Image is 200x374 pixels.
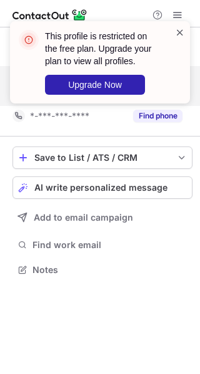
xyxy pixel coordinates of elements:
span: AI write personalized message [34,183,167,193]
header: This profile is restricted on the free plan. Upgrade your plan to view all profiles. [45,30,160,67]
button: AI write personalized message [12,176,192,199]
span: Add to email campaign [34,213,133,223]
button: Find work email [12,236,192,254]
span: Find work email [32,239,187,251]
button: Add to email campaign [12,206,192,229]
div: Save to List / ATS / CRM [34,153,171,163]
span: Upgrade Now [68,80,122,90]
span: Notes [32,264,187,276]
button: Notes [12,261,192,279]
button: Upgrade Now [45,75,145,95]
img: ContactOut v5.3.10 [12,7,87,22]
img: error [19,30,39,50]
button: save-profile-one-click [12,146,192,169]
